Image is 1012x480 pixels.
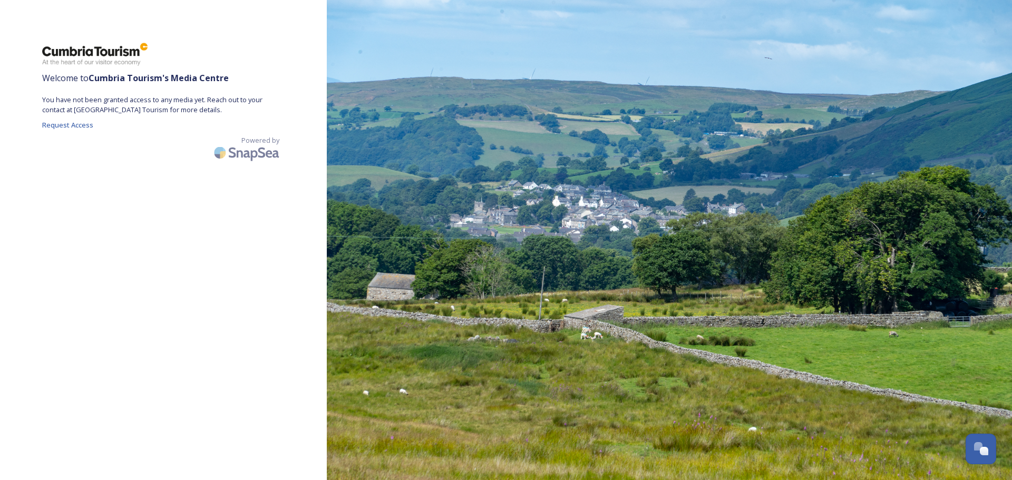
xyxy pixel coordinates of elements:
button: Open Chat [966,434,996,464]
span: You have not been granted access to any media yet. Reach out to your contact at [GEOGRAPHIC_DATA]... [42,95,285,115]
strong: Cumbria Tourism 's Media Centre [89,72,229,84]
span: Welcome to [42,72,285,84]
span: Powered by [241,135,279,145]
span: Request Access [42,120,93,130]
img: SnapSea Logo [211,140,285,165]
img: ct_logo.png [42,42,148,66]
